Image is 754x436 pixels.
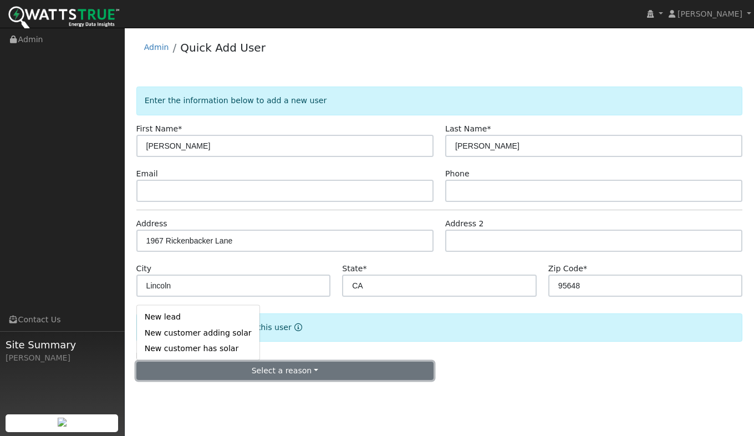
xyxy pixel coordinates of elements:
label: First Name [136,123,182,135]
img: retrieve [58,418,67,427]
label: Last Name [445,123,491,135]
div: Select the reason for adding this user [136,313,743,342]
div: [PERSON_NAME] [6,352,119,364]
label: State [342,263,366,275]
img: WattsTrue [8,6,119,31]
span: Required [487,124,491,133]
a: Admin [144,43,169,52]
span: Required [178,124,182,133]
a: New lead [137,309,259,325]
span: [PERSON_NAME] [677,9,742,18]
label: Phone [445,168,470,180]
a: Quick Add User [180,41,266,54]
a: New customer has solar [137,341,259,356]
label: Email [136,168,158,180]
label: City [136,263,152,275]
label: Address [136,218,167,230]
button: Select a reason [136,362,434,381]
a: New customer adding solar [137,325,259,341]
span: Required [363,264,366,273]
div: Enter the information below to add a new user [136,87,743,115]
label: Zip Code [548,263,587,275]
label: Address 2 [445,218,484,230]
span: Required [583,264,587,273]
span: Site Summary [6,337,119,352]
a: Reason for new user [292,323,302,332]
